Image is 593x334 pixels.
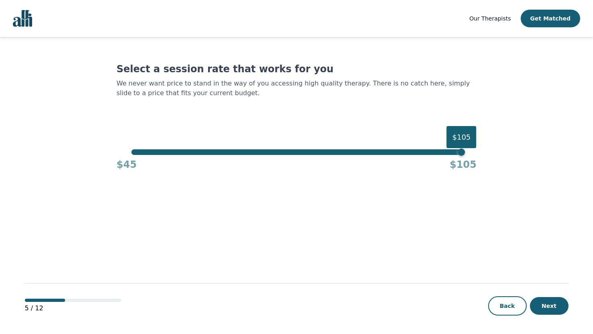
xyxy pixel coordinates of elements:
p: We never want price to stand in the way of you accessing high quality therapy. There is no catch ... [117,79,476,98]
h4: $105 [450,158,476,171]
img: alli logo [13,10,32,27]
h1: Select a session rate that works for you [117,63,476,75]
button: Get Matched [521,10,580,27]
div: $105 [447,126,476,148]
button: Next [530,297,568,315]
span: Our Therapists [469,15,511,22]
a: Our Therapists [469,14,511,23]
button: Back [488,296,527,316]
h4: $45 [117,158,137,171]
p: 5 / 12 [25,303,121,313]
